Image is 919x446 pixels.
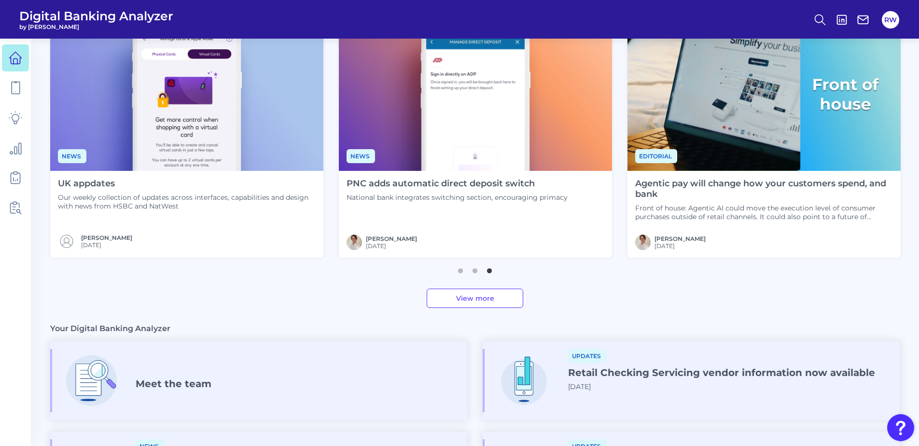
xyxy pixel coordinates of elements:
img: Appdates - Phone (9).png [50,17,323,171]
button: 2 [470,264,480,273]
span: by [PERSON_NAME] [19,23,173,30]
button: RW [882,11,899,28]
img: Front of House with Right Label (4).png [627,17,901,171]
span: News [58,149,86,163]
span: [DATE] [568,382,591,391]
h3: Your Digital Banking Analyzer [50,323,170,334]
p: Our weekly collection of updates across interfaces, capabilities and design with news from HSBC a... [58,193,316,210]
a: News [58,151,86,160]
span: Digital Banking Analyzer [19,9,173,23]
p: Front of house: Agentic AI could move the execution level of consumer purchases outside of retail... [635,204,893,221]
img: MIchael McCaw [635,235,651,250]
a: Updates [568,351,606,360]
span: [DATE] [654,242,706,250]
a: News [347,151,375,160]
h4: Meet the team [136,378,211,390]
span: [DATE] [81,241,132,249]
span: Updates [568,349,606,363]
img: Deep_Dive.png [60,349,123,412]
img: News - Phone (32).png [339,17,612,171]
button: 1 [456,264,465,273]
img: MIchael McCaw [347,235,362,250]
h4: Retail Checking Servicing vendor information now available [568,367,875,378]
img: Streamline_Mobile_-_New.png [492,349,556,412]
h4: Agentic pay will change how your customers spend, and bank [635,179,893,199]
h4: UK appdates [58,179,316,189]
span: Editorial [635,149,677,163]
span: News [347,149,375,163]
a: [PERSON_NAME] [81,234,132,241]
p: National bank integrates switching section, encouraging primacy [347,193,568,202]
button: Open Resource Center [887,414,914,441]
a: [PERSON_NAME] [654,235,706,242]
span: [DATE] [366,242,417,250]
button: 3 [485,264,494,273]
a: Editorial [635,151,677,160]
h4: PNC adds automatic direct deposit switch [347,179,568,189]
a: [PERSON_NAME] [366,235,417,242]
a: View more [427,289,523,308]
